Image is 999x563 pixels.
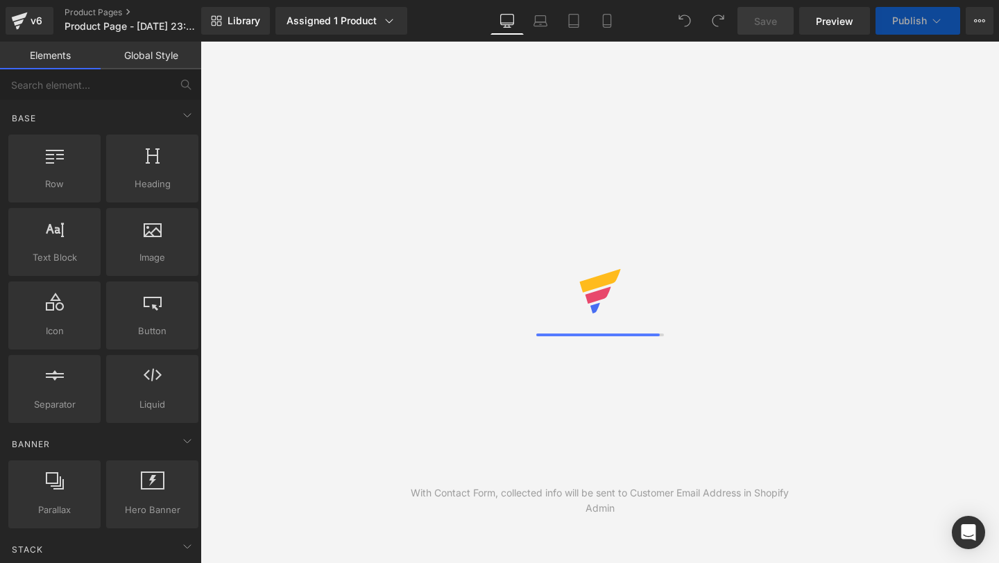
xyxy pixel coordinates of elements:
[590,7,624,35] a: Mobile
[952,516,985,549] div: Open Intercom Messenger
[490,7,524,35] a: Desktop
[704,7,732,35] button: Redo
[110,397,194,412] span: Liquid
[10,543,44,556] span: Stack
[524,7,557,35] a: Laptop
[110,503,194,517] span: Hero Banner
[10,112,37,125] span: Base
[400,485,800,516] div: With Contact Form, collected info will be sent to Customer Email Address in Shopify Admin
[287,14,396,28] div: Assigned 1 Product
[28,12,45,30] div: v6
[876,7,960,35] button: Publish
[671,7,699,35] button: Undo
[110,177,194,191] span: Heading
[6,7,53,35] a: v6
[65,7,224,18] a: Product Pages
[110,324,194,338] span: Button
[12,250,96,265] span: Text Block
[816,14,853,28] span: Preview
[12,324,96,338] span: Icon
[65,21,198,32] span: Product Page - [DATE] 23:55:21
[754,14,777,28] span: Save
[892,15,927,26] span: Publish
[799,7,870,35] a: Preview
[12,177,96,191] span: Row
[201,7,270,35] a: New Library
[101,42,201,69] a: Global Style
[110,250,194,265] span: Image
[12,397,96,412] span: Separator
[966,7,993,35] button: More
[228,15,260,27] span: Library
[557,7,590,35] a: Tablet
[12,503,96,517] span: Parallax
[10,438,51,451] span: Banner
